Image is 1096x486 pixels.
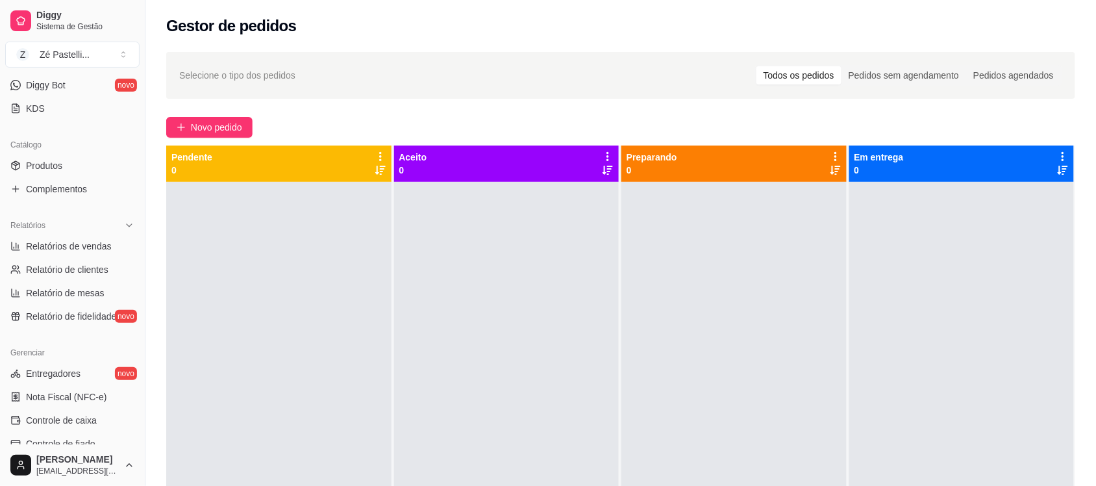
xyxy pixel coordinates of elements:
span: Entregadores [26,367,81,380]
span: Controle de fiado [26,437,95,450]
a: DiggySistema de Gestão [5,5,140,36]
span: Relatório de fidelidade [26,310,116,323]
a: Nota Fiscal (NFC-e) [5,387,140,407]
span: [EMAIL_ADDRESS][DOMAIN_NAME] [36,466,119,476]
a: Entregadoresnovo [5,363,140,384]
span: Novo pedido [191,120,242,134]
a: Diggy Botnovo [5,75,140,96]
p: 0 [171,164,212,177]
p: Em entrega [854,151,904,164]
p: 0 [854,164,904,177]
span: plus [177,123,186,132]
a: Relatório de mesas [5,283,140,303]
p: Pendente [171,151,212,164]
div: Catálogo [5,134,140,155]
span: Selecione o tipo dos pedidos [179,68,295,83]
a: Relatório de clientes [5,259,140,280]
a: Produtos [5,155,140,176]
span: Sistema de Gestão [36,21,134,32]
span: Relatórios de vendas [26,240,112,253]
span: [PERSON_NAME] [36,454,119,466]
span: Diggy Bot [26,79,66,92]
span: Controle de caixa [26,414,97,427]
div: Pedidos agendados [966,66,1061,84]
p: Preparando [627,151,677,164]
button: [PERSON_NAME][EMAIL_ADDRESS][DOMAIN_NAME] [5,450,140,481]
button: Select a team [5,42,140,68]
p: 0 [399,164,427,177]
span: Nota Fiscal (NFC-e) [26,390,106,403]
a: Relatório de fidelidadenovo [5,306,140,327]
button: Novo pedido [166,117,253,138]
p: 0 [627,164,677,177]
a: Controle de caixa [5,410,140,431]
span: KDS [26,102,45,115]
div: Gerenciar [5,342,140,363]
span: Complementos [26,183,87,196]
div: Todos os pedidos [756,66,841,84]
span: Z [16,48,29,61]
a: Relatórios de vendas [5,236,140,257]
div: Zé Pastelli ... [40,48,90,61]
span: Relatório de mesas [26,287,105,300]
span: Relatório de clientes [26,263,108,276]
div: Pedidos sem agendamento [841,66,966,84]
span: Produtos [26,159,62,172]
span: Diggy [36,10,134,21]
p: Aceito [399,151,427,164]
a: KDS [5,98,140,119]
span: Relatórios [10,220,45,231]
h2: Gestor de pedidos [166,16,297,36]
a: Complementos [5,179,140,199]
a: Controle de fiado [5,433,140,454]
